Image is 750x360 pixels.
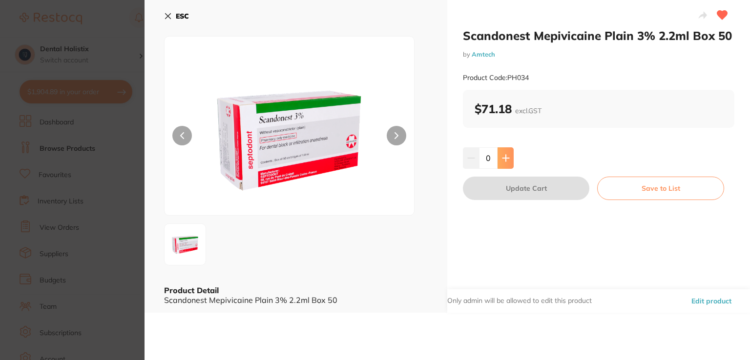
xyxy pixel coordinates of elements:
button: Save to List [597,177,724,200]
b: Product Detail [164,285,219,295]
button: Update Cart [463,177,589,200]
h2: Scandonest Mepivicaine Plain 3% 2.2ml Box 50 [463,28,734,43]
small: by [463,51,734,58]
div: Scandonest Mepivicaine Plain 3% 2.2ml Box 50 [164,296,428,304]
b: ESC [176,12,189,20]
small: Product Code: PH034 [463,74,529,82]
button: Edit product [688,289,734,313]
img: YjIzLnBuZw [214,61,364,215]
img: YjIzLnBuZw [167,227,203,262]
span: excl. GST [515,106,542,115]
a: Amtech [472,50,495,58]
b: $71.18 [475,101,542,116]
p: Only admin will be allowed to edit this product [447,296,592,306]
button: ESC [164,8,189,24]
